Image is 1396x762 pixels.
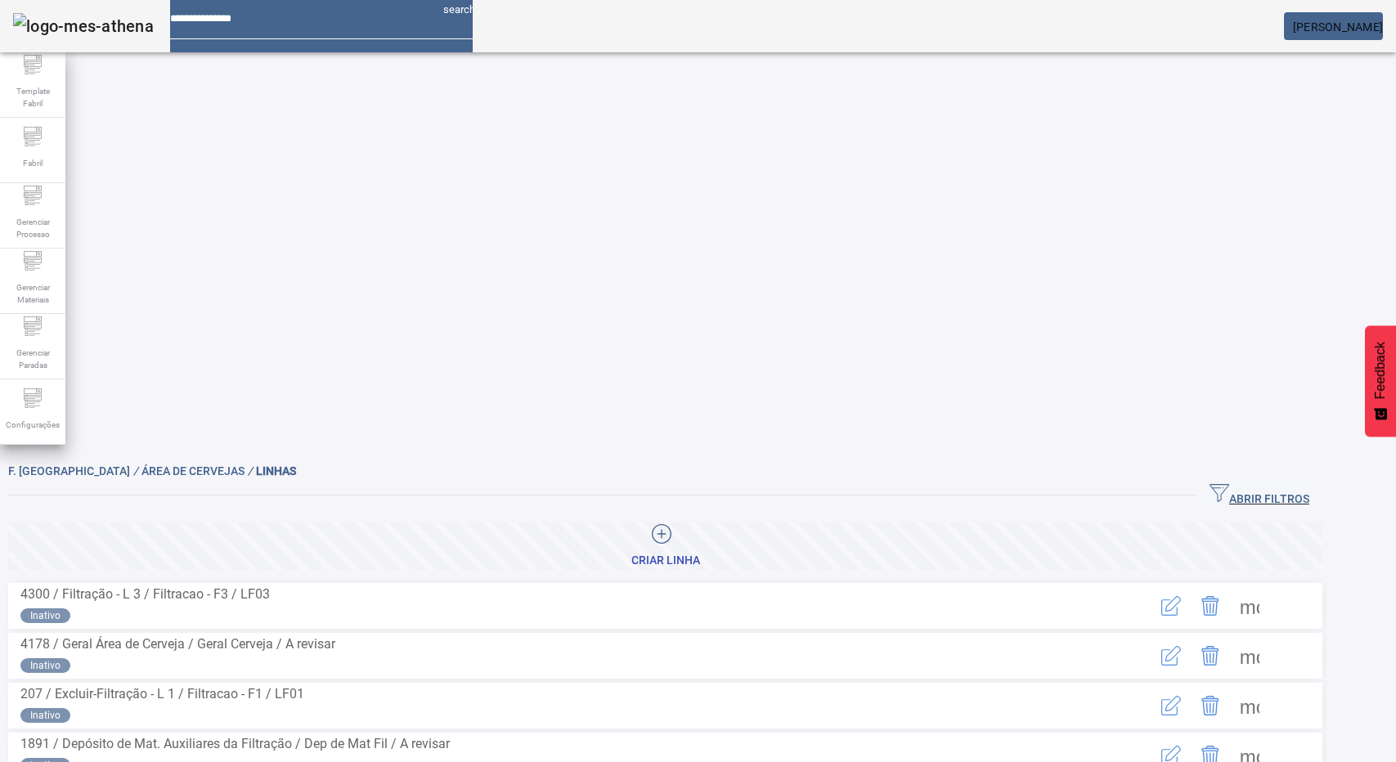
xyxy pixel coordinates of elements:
[1230,686,1269,725] button: Mais
[20,686,304,701] span: 207 / Excluir-Filtração - L 1 / Filtracao - F1 / LF01
[133,464,138,477] em: /
[141,464,256,477] span: Área de Cervejas
[1196,481,1322,510] button: ABRIR FILTROS
[631,553,700,569] div: Criar linha
[1191,636,1230,675] button: Delete
[8,464,141,477] span: F. [GEOGRAPHIC_DATA]
[1191,686,1230,725] button: Delete
[1191,586,1230,625] button: Delete
[1373,342,1388,399] span: Feedback
[8,80,57,114] span: Template Fabril
[1230,636,1269,675] button: Mais
[8,211,57,245] span: Gerenciar Processo
[30,708,61,723] span: Inativo
[1293,20,1383,34] span: [PERSON_NAME]
[20,586,270,602] span: 4300 / Filtração - L 3 / Filtracao - F3 / LF03
[18,152,47,174] span: Fabril
[8,342,57,376] span: Gerenciar Paradas
[1230,586,1269,625] button: Mais
[13,13,154,39] img: logo-mes-athena
[30,658,61,673] span: Inativo
[30,608,61,623] span: Inativo
[1365,325,1396,437] button: Feedback - Mostrar pesquisa
[248,464,253,477] em: /
[1,414,65,436] span: Configurações
[20,736,450,751] span: 1891 / Depósito de Mat. Auxiliares da Filtração / Dep de Mat Fil / A revisar
[8,522,1322,570] button: Criar linha
[20,636,335,652] span: 4178 / Geral Área de Cerveja / Geral Cerveja / A revisar
[1210,483,1309,508] span: ABRIR FILTROS
[256,464,296,477] span: LINHAS
[8,276,57,311] span: Gerenciar Materiais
